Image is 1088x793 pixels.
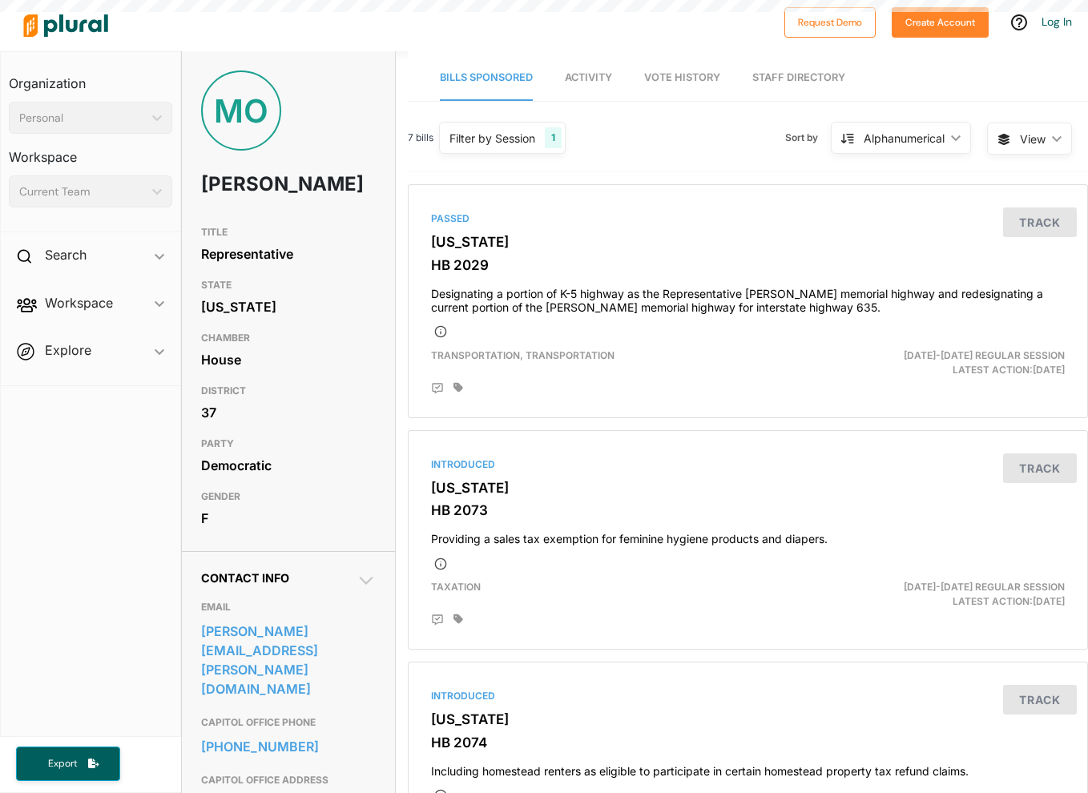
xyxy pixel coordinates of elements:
[1003,685,1077,715] button: Track
[431,581,481,593] span: Taxation
[644,55,720,101] a: Vote History
[201,571,289,585] span: Contact Info
[892,7,989,38] button: Create Account
[545,127,562,148] div: 1
[431,349,615,361] span: Transportation, Transportation
[431,382,444,395] div: Add Position Statement
[201,771,376,790] h3: CAPITOL OFFICE ADDRESS
[201,619,376,701] a: [PERSON_NAME][EMAIL_ADDRESS][PERSON_NAME][DOMAIN_NAME]
[201,713,376,732] h3: CAPITOL OFFICE PHONE
[201,381,376,401] h3: DISTRICT
[904,349,1065,361] span: [DATE]-[DATE] Regular Session
[453,614,463,625] div: Add tags
[431,211,1065,226] div: Passed
[431,614,444,626] div: Add Position Statement
[431,689,1065,703] div: Introduced
[408,131,433,145] span: 7 bills
[19,110,146,127] div: Personal
[201,328,376,348] h3: CHAMBER
[1003,207,1077,237] button: Track
[201,70,281,151] div: MO
[431,480,1065,496] h3: [US_STATE]
[9,60,172,95] h3: Organization
[785,131,831,145] span: Sort by
[201,401,376,425] div: 37
[201,487,376,506] h3: GENDER
[431,280,1065,315] h4: Designating a portion of K-5 highway as the Representative [PERSON_NAME] memorial highway and red...
[892,13,989,30] a: Create Account
[201,506,376,530] div: F
[1003,453,1077,483] button: Track
[431,257,1065,273] h3: HB 2029
[449,130,535,147] div: Filter by Session
[201,295,376,319] div: [US_STATE]
[45,246,87,264] h2: Search
[565,55,612,101] a: Activity
[201,348,376,372] div: House
[864,130,945,147] div: Alphanumerical
[431,234,1065,250] h3: [US_STATE]
[431,525,1065,546] h4: Providing a sales tax exemption for feminine hygiene products and diapers.
[453,382,463,393] div: Add tags
[431,757,1065,779] h4: Including homestead renters as eligible to participate in certain homestead property tax refund c...
[784,13,876,30] a: Request Demo
[201,598,376,617] h3: EMAIL
[644,71,720,83] span: Vote History
[1042,14,1072,29] a: Log In
[431,735,1065,751] h3: HB 2074
[201,276,376,295] h3: STATE
[440,55,533,101] a: Bills Sponsored
[201,223,376,242] h3: TITLE
[784,7,876,38] button: Request Demo
[904,581,1065,593] span: [DATE]-[DATE] Regular Session
[752,55,845,101] a: Staff Directory
[431,711,1065,727] h3: [US_STATE]
[431,457,1065,472] div: Introduced
[201,242,376,266] div: Representative
[9,134,172,169] h3: Workspace
[857,580,1077,609] div: Latest Action: [DATE]
[16,747,120,781] button: Export
[565,71,612,83] span: Activity
[19,183,146,200] div: Current Team
[431,502,1065,518] h3: HB 2073
[37,757,88,771] span: Export
[440,71,533,83] span: Bills Sponsored
[1020,131,1046,147] span: View
[201,735,376,759] a: [PHONE_NUMBER]
[201,453,376,477] div: Democratic
[201,160,306,208] h1: [PERSON_NAME]
[201,434,376,453] h3: PARTY
[857,348,1077,377] div: Latest Action: [DATE]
